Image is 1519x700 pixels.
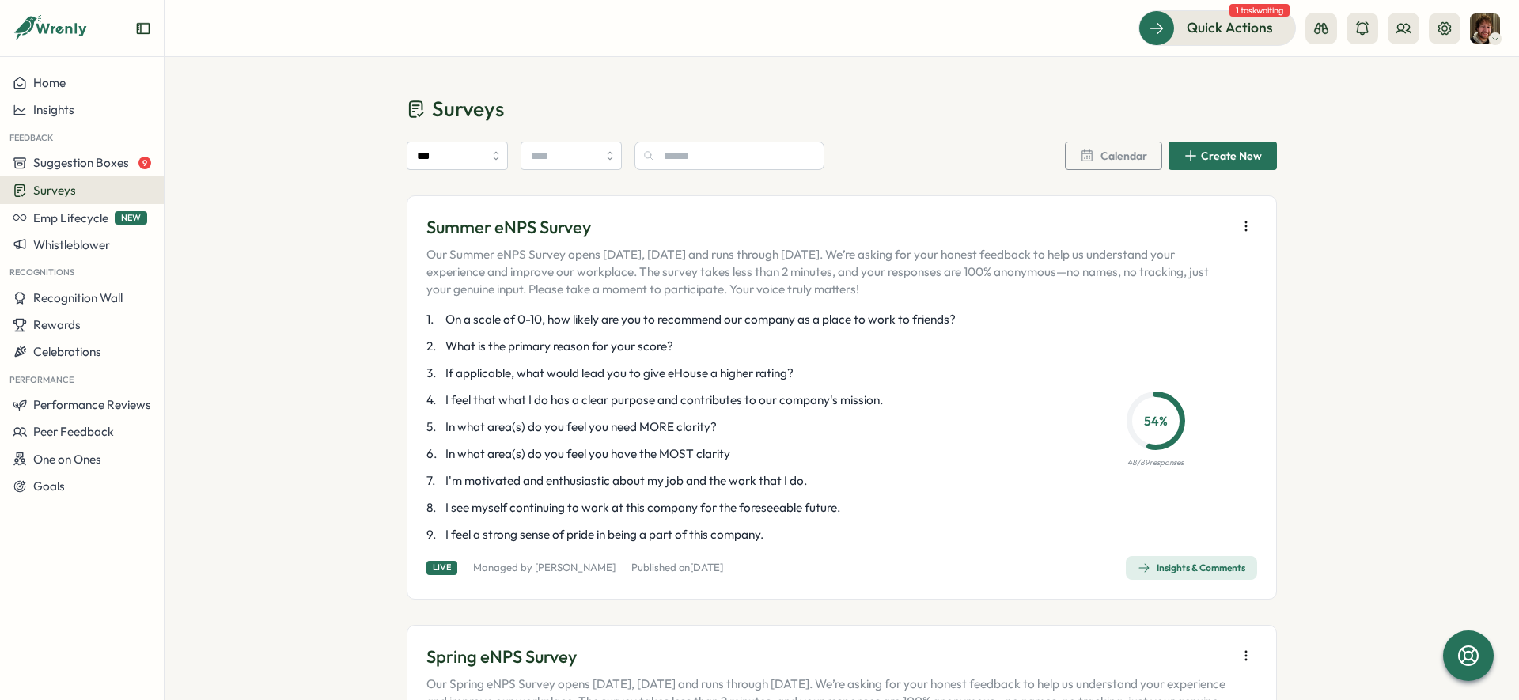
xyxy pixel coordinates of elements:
span: I feel that what I do has a clear purpose and contributes to our company's mission. [445,392,883,409]
span: 7 . [426,472,442,490]
button: Create New [1169,142,1277,170]
div: Live [426,561,457,574]
p: 48 / 89 responses [1127,456,1184,469]
img: Nick Lacasse [1470,13,1500,44]
span: 9 . [426,526,442,543]
span: NEW [115,211,147,225]
span: 8 . [426,499,442,516]
span: 5 . [426,418,442,436]
span: 9 [138,157,151,169]
span: What is the primary reason for your score? [445,338,673,355]
span: 6 . [426,445,442,463]
span: Surveys [33,183,76,198]
span: Performance Reviews [33,397,151,412]
span: 4 . [426,392,442,409]
span: Recognition Wall [33,290,123,305]
p: Our Summer eNPS Survey opens [DATE], [DATE] and runs through [DATE]. We’re asking for your honest... [426,246,1229,298]
span: I'm motivated and enthusiastic about my job and the work that I do. [445,472,807,490]
span: Create New [1201,150,1262,161]
span: Celebrations [33,344,101,359]
p: Published on [631,561,723,575]
button: Quick Actions [1138,10,1296,45]
p: Spring eNPS Survey [426,645,1229,669]
span: [DATE] [690,561,723,573]
span: Home [33,75,66,90]
span: I feel a strong sense of pride in being a part of this company. [445,526,763,543]
span: I see myself continuing to work at this company for the foreseeable future. [445,499,840,516]
span: In what area(s) do you feel you have the MOST clarity [445,445,730,463]
p: 54 % [1131,411,1180,431]
p: Managed by [473,561,616,575]
span: In what area(s) do you feel you need MORE clarity? [445,418,717,436]
span: 1 task waiting [1229,4,1290,17]
a: [PERSON_NAME] [535,561,616,573]
span: One on Ones [33,452,101,467]
span: Suggestion Boxes [33,155,129,170]
button: Insights & Comments [1126,556,1257,580]
span: Insights [33,102,74,117]
span: Surveys [432,95,504,123]
p: Summer eNPS Survey [426,215,1229,240]
span: 3 . [426,365,442,382]
button: Calendar [1065,142,1162,170]
span: If applicable, what would lead you to give eHouse a higher rating? [445,365,794,382]
span: On a scale of 0-10, how likely are you to recommend our company as a place to work to friends? [445,311,956,328]
button: Expand sidebar [135,21,151,36]
span: Calendar [1100,150,1147,161]
span: Peer Feedback [33,424,114,439]
span: 1 . [426,311,442,328]
span: Emp Lifecycle [33,210,108,225]
span: 2 . [426,338,442,355]
span: Goals [33,479,65,494]
div: Insights & Comments [1138,562,1245,574]
span: Whistleblower [33,237,110,252]
span: Quick Actions [1187,17,1273,38]
span: Rewards [33,317,81,332]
